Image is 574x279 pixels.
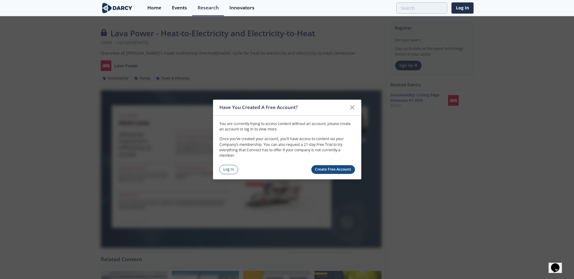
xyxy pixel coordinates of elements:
[101,3,134,13] img: logo-wide.svg
[198,5,219,10] div: Research
[219,165,238,174] a: Log In
[172,5,187,10] div: Events
[549,255,568,273] iframe: chat widget
[396,2,447,14] input: Advanced Search
[229,5,254,10] div: Innovators
[311,165,355,174] a: Create Free Account
[219,136,355,159] p: Once you’ve created your account, you’ll have access to content via your Company’s membership. Yo...
[219,102,347,113] div: Have You Created A Free Account?
[451,2,474,14] a: Log In
[219,121,355,132] p: You are currently trying to access content without an account, please create an account or log in...
[147,5,161,10] div: Home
